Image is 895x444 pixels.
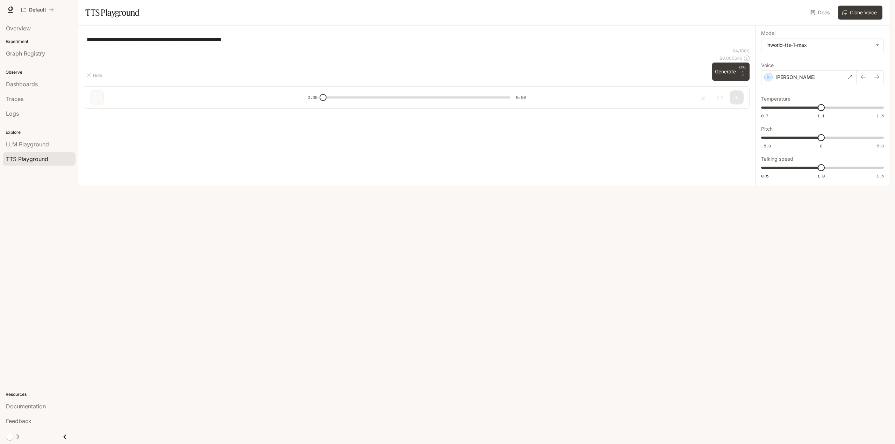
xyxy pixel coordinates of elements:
[84,70,106,81] button: Hide
[761,157,793,161] p: Talking speed
[761,126,773,131] p: Pitch
[809,6,832,20] a: Docs
[761,143,771,149] span: -5.0
[733,48,750,54] p: 64 / 1000
[761,63,774,68] p: Voice
[876,143,884,149] span: 5.0
[876,173,884,179] span: 1.5
[739,65,747,74] p: CTRL +
[761,31,775,36] p: Model
[766,42,872,49] div: inworld-tts-1-max
[876,113,884,119] span: 1.5
[18,3,57,17] button: All workspaces
[761,96,790,101] p: Temperature
[838,6,882,20] button: Clone Voice
[85,6,139,20] h1: TTS Playground
[775,74,816,81] p: [PERSON_NAME]
[820,143,822,149] span: 0
[817,173,825,179] span: 1.0
[712,63,750,81] button: GenerateCTRL +⏎
[761,113,768,119] span: 0.7
[739,65,747,78] p: ⏎
[29,7,46,13] p: Default
[817,113,825,119] span: 1.1
[761,38,883,52] div: inworld-tts-1-max
[719,55,743,61] p: $ 0.000640
[761,173,768,179] span: 0.5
